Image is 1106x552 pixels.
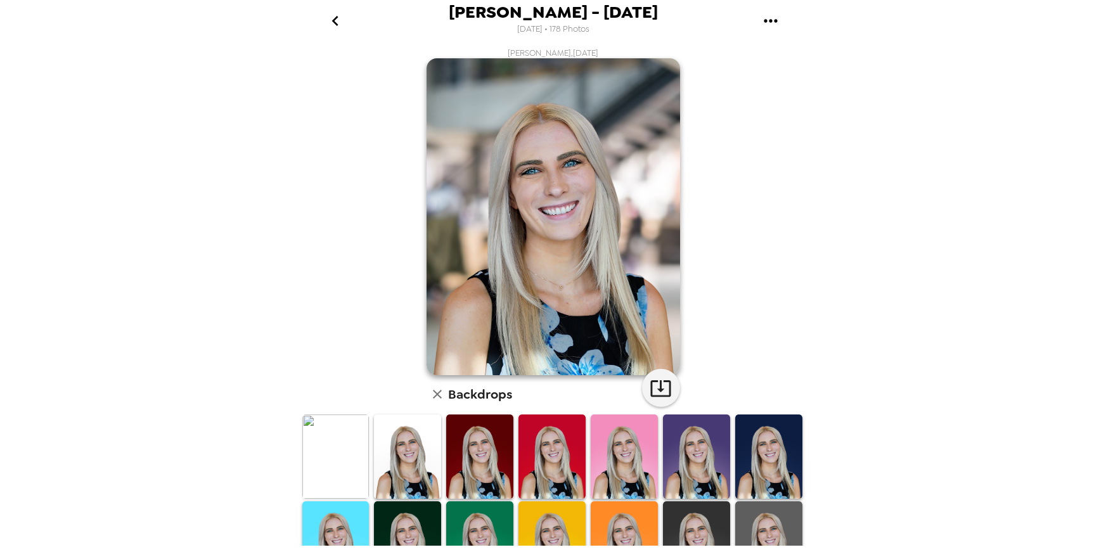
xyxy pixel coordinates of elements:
[302,414,370,498] img: Original
[449,4,658,21] span: [PERSON_NAME] - [DATE]
[427,58,680,375] img: user
[517,21,589,38] span: [DATE] • 178 Photos
[508,48,598,58] span: [PERSON_NAME] , [DATE]
[448,384,512,404] h6: Backdrops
